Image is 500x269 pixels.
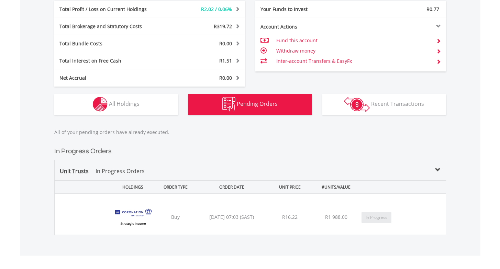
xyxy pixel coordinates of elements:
span: Recent Transactions [371,100,424,108]
div: Total Bundle Costs [54,40,166,47]
td: Inter-account Transfers & EasyFx [276,56,431,66]
img: pending_instructions-wht.png [222,97,235,112]
img: transactions-zar-wht.png [344,97,370,112]
span: R1 988.00 [325,214,347,220]
span: R0.00 [219,40,232,47]
span: Pending Orders [237,100,278,108]
img: holdings-wht.png [93,97,108,112]
div: Buy [156,214,195,221]
div: Total Interest on Free Cash [54,57,166,64]
span: R16.22 [282,214,298,220]
span: All Holdings [109,100,140,108]
div: ORDER DATE [197,181,267,193]
button: Recent Transactions [322,94,446,115]
div: Account Actions [255,23,351,30]
h2: In Progress Orders [54,146,446,156]
button: Pending Orders [188,94,312,115]
p: In Progress Orders [96,167,145,175]
div: Total Profit / Loss on Current Holdings [54,6,166,13]
div: Your Funds to Invest [255,6,351,13]
div: UNIT PRICE [268,181,311,193]
div: HOLDINGS [108,181,155,193]
div: Total Brokerage and Statutory Costs [54,23,166,30]
div: Net Accrual [54,75,166,81]
button: In Progress [362,212,391,223]
span: R0.77 [426,6,439,12]
td: Fund this account [276,35,431,46]
span: R0.00 [219,75,232,81]
img: UT.ZA.CSIB4.png [111,202,155,233]
div: ORDER TYPE [156,181,195,193]
button: All Holdings [54,94,178,115]
div: #UNITS/VALUE [313,181,360,193]
td: Withdraw money [276,46,431,56]
p: All of your pending orders have already executed. [54,129,446,136]
span: Unit Trusts [60,167,145,175]
span: R1.51 [219,57,232,64]
span: R2.02 / 0.06% [201,6,232,12]
span: R319.72 [214,23,232,30]
div: [DATE] 07:03 (SAST) [197,214,267,221]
